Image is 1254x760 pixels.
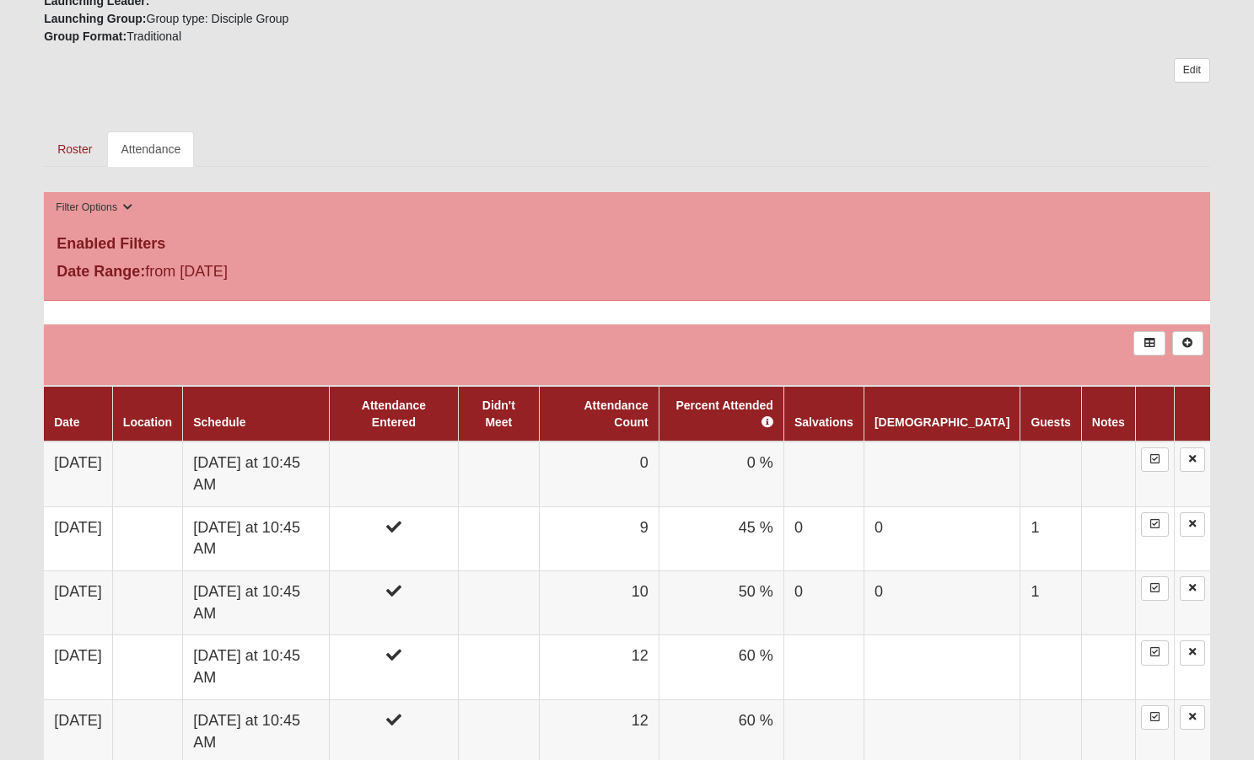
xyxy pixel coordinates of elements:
[1174,58,1210,83] a: Edit
[44,12,146,25] strong: Launching Group:
[1020,506,1081,570] td: 1
[183,571,330,635] td: [DATE] at 10:45 AM
[783,386,864,442] th: Salvations
[540,571,659,635] td: 10
[1213,731,1243,755] a: Page Properties (Alt+P)
[540,442,659,506] td: 0
[57,260,145,283] label: Date Range:
[123,415,172,429] a: Location
[44,260,433,287] div: from [DATE]
[1133,331,1165,356] a: Export to Excel
[584,399,648,429] a: Attendance Count
[1180,576,1205,601] a: Delete
[1020,571,1081,635] td: 1
[183,506,330,570] td: [DATE] at 10:45 AM
[373,737,382,755] a: Web cache enabled
[44,635,112,699] td: [DATE]
[1141,705,1169,730] a: Enter Attendance
[1180,512,1205,537] a: Delete
[675,399,772,429] a: Percent Attended
[1172,331,1203,356] a: Alt+N
[261,740,360,755] span: HTML Size: 179 KB
[659,442,783,506] td: 0 %
[107,131,194,167] a: Attendance
[44,506,112,570] td: [DATE]
[1141,512,1169,537] a: Enter Attendance
[1141,640,1169,665] a: Enter Attendance
[54,415,79,429] a: Date
[783,506,864,570] td: 0
[864,571,1020,635] td: 0
[44,29,126,43] strong: Group Format:
[1180,705,1205,730] a: Delete
[1020,386,1081,442] th: Guests
[1180,447,1205,472] a: Delete
[540,635,659,699] td: 12
[659,571,783,635] td: 50 %
[864,386,1020,442] th: [DEMOGRAPHIC_DATA]
[1092,415,1125,429] a: Notes
[783,571,864,635] td: 0
[137,740,249,755] span: ViewState Size: 48 KB
[51,199,137,217] button: Filter Options
[44,571,112,635] td: [DATE]
[540,506,659,570] td: 9
[57,235,1197,254] h4: Enabled Filters
[864,506,1020,570] td: 0
[362,399,426,429] a: Attendance Entered
[183,635,330,699] td: [DATE] at 10:45 AM
[1141,576,1169,601] a: Enter Attendance
[16,741,120,753] a: Page Load Time: 1.17s
[183,442,330,506] td: [DATE] at 10:45 AM
[659,506,783,570] td: 45 %
[482,399,515,429] a: Didn't Meet
[1141,447,1169,472] a: Enter Attendance
[44,131,105,167] a: Roster
[1180,640,1205,665] a: Delete
[44,442,112,506] td: [DATE]
[193,415,245,429] a: Schedule
[659,635,783,699] td: 60 %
